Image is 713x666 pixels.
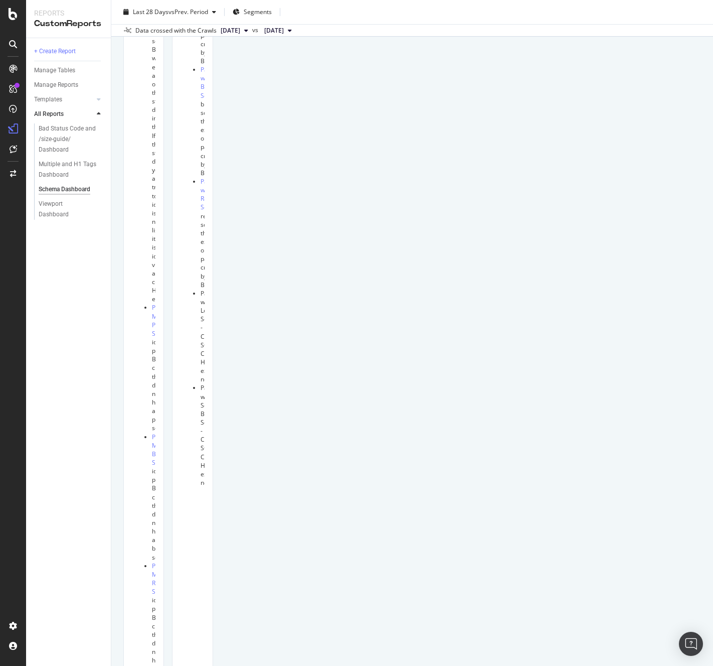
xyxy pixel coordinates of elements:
[201,65,204,177] li: QC breadcrumb schema that exists on pages crawled by Botify.
[152,433,187,467] a: Pages Missing Breadcrumb Schema
[34,65,75,76] div: Manage Tables
[152,562,174,596] a: Pages Missing Review Schema
[168,8,208,16] span: vs Prev. Period
[39,199,104,220] a: Viewport Dashboard
[39,199,94,220] div: Viewport Dashboard
[152,433,155,562] li: will identify pages Botify crawled that do not have any breadcrumb schema.
[34,94,62,105] div: Templates
[221,26,240,35] span: 2025 Aug. 30th
[34,65,104,76] a: Manage Tables
[244,8,272,16] span: Segments
[135,26,217,35] div: Data crossed with the Crawls
[39,123,99,155] div: Bad Status Code and /size-guide/ Dashboard
[260,25,296,37] button: [DATE]
[217,25,252,37] button: [DATE]
[679,632,703,656] div: Open Intercom Messenger
[201,177,204,289] li: QC review schema that exists on pages crawled by Botify.
[34,80,104,90] a: Manage Reports
[34,18,103,30] div: CustomReports
[34,46,104,57] a: + Create Report
[201,65,236,99] a: Pages with Breadcrumb Schema
[39,159,104,180] a: Multiple and H1 Tags Dashboard
[152,303,155,432] li: will identify pages Botify crawled that do not have any product schema.
[34,109,64,119] div: All Reports
[34,94,94,105] a: Templates
[252,26,260,35] span: vs
[201,289,204,384] li: Pages with Logo Schema - COMING SOON. Custom HTML extract needed.
[34,80,78,90] div: Manage Reports
[39,159,97,180] div: Multiple and H1 Tags Dashboard
[119,4,220,20] button: Last 28 DaysvsPrev. Period
[34,46,76,57] div: + Create Report
[229,4,276,20] button: Segments
[201,383,204,487] li: Pages with Search Box Schema - COMING SOON. Custom HTML extract needed.
[133,8,168,16] span: Last 28 Days
[34,8,103,18] div: Reports
[34,109,94,119] a: All Reports
[39,184,90,195] div: Schema Dashboard
[201,177,223,211] a: Pages with Review Schema
[152,303,174,337] a: Pages Missing Product Schema
[264,26,284,35] span: 2025 Aug. 2nd
[39,184,104,195] a: Schema Dashboard
[39,123,104,155] a: Bad Status Code and /size-guide/ Dashboard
